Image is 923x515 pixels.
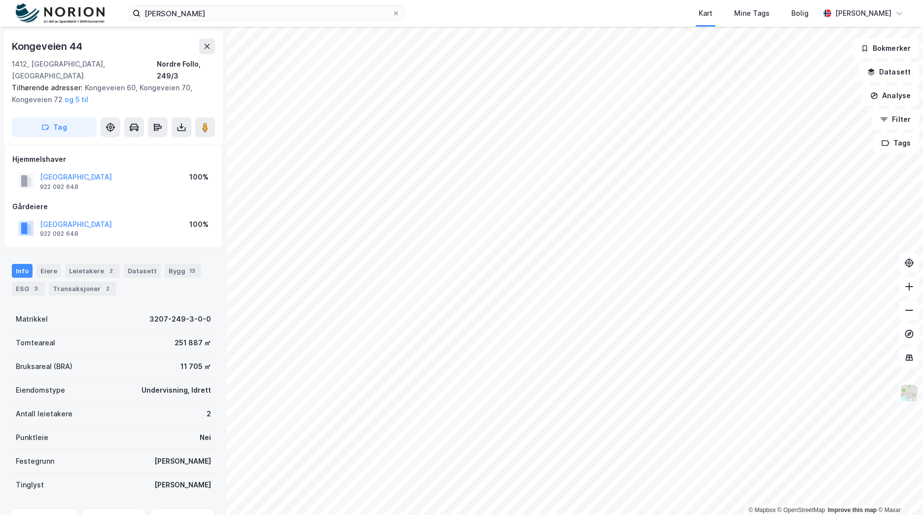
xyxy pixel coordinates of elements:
div: Undervisning, Idrett [142,384,211,396]
div: 11 705 ㎡ [180,361,211,372]
div: Matrikkel [16,313,48,325]
div: Info [12,264,33,278]
div: Nei [200,432,211,443]
a: Improve this map [828,507,877,514]
div: Bruksareal (BRA) [16,361,72,372]
div: 2 [207,408,211,420]
button: Tag [12,117,97,137]
button: Filter [872,110,919,129]
div: Hjemmelshaver [12,153,214,165]
div: 2 [103,284,112,294]
div: Tinglyst [16,479,44,491]
div: 3 [31,284,41,294]
div: Eiendomstype [16,384,65,396]
div: 3207-249-3-0-0 [149,313,211,325]
div: 251 887 ㎡ [175,337,211,349]
div: Mine Tags [734,7,770,19]
a: OpenStreetMap [778,507,825,514]
span: Tilhørende adresser: [12,83,85,92]
div: Bygg [165,264,201,278]
div: Leietakere [65,264,120,278]
div: Transaksjoner [49,282,116,295]
div: Kongeveien 44 [12,38,84,54]
div: Gårdeiere [12,201,214,213]
div: Datasett [124,264,161,278]
div: Bolig [791,7,809,19]
div: [PERSON_NAME] [154,479,211,491]
button: Datasett [859,62,919,82]
div: Eiere [36,264,61,278]
div: Festegrunn [16,455,54,467]
div: 2 [106,266,116,276]
button: Analyse [862,86,919,106]
button: Bokmerker [852,38,919,58]
div: Kontrollprogram for chat [874,468,923,515]
div: Kongeveien 60, Kongeveien 70, Kongeveien 72 [12,82,207,106]
div: 13 [187,266,197,276]
div: ESG [12,282,45,295]
div: [PERSON_NAME] [835,7,891,19]
div: 922 092 648 [40,230,78,238]
div: Kart [699,7,712,19]
div: 1412, [GEOGRAPHIC_DATA], [GEOGRAPHIC_DATA] [12,58,157,82]
div: Nordre Follo, 249/3 [157,58,215,82]
div: [PERSON_NAME] [154,455,211,467]
div: 100% [189,219,209,230]
img: norion-logo.80e7a08dc31c2e691866.png [16,3,105,24]
div: Tomteareal [16,337,55,349]
div: Punktleie [16,432,48,443]
img: Z [900,384,919,403]
input: Søk på adresse, matrikkel, gårdeiere, leietakere eller personer [141,6,392,21]
div: 922 092 648 [40,183,78,191]
button: Tags [873,133,919,153]
a: Mapbox [748,507,776,514]
iframe: Chat Widget [874,468,923,515]
div: Antall leietakere [16,408,72,420]
div: 100% [189,171,209,183]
